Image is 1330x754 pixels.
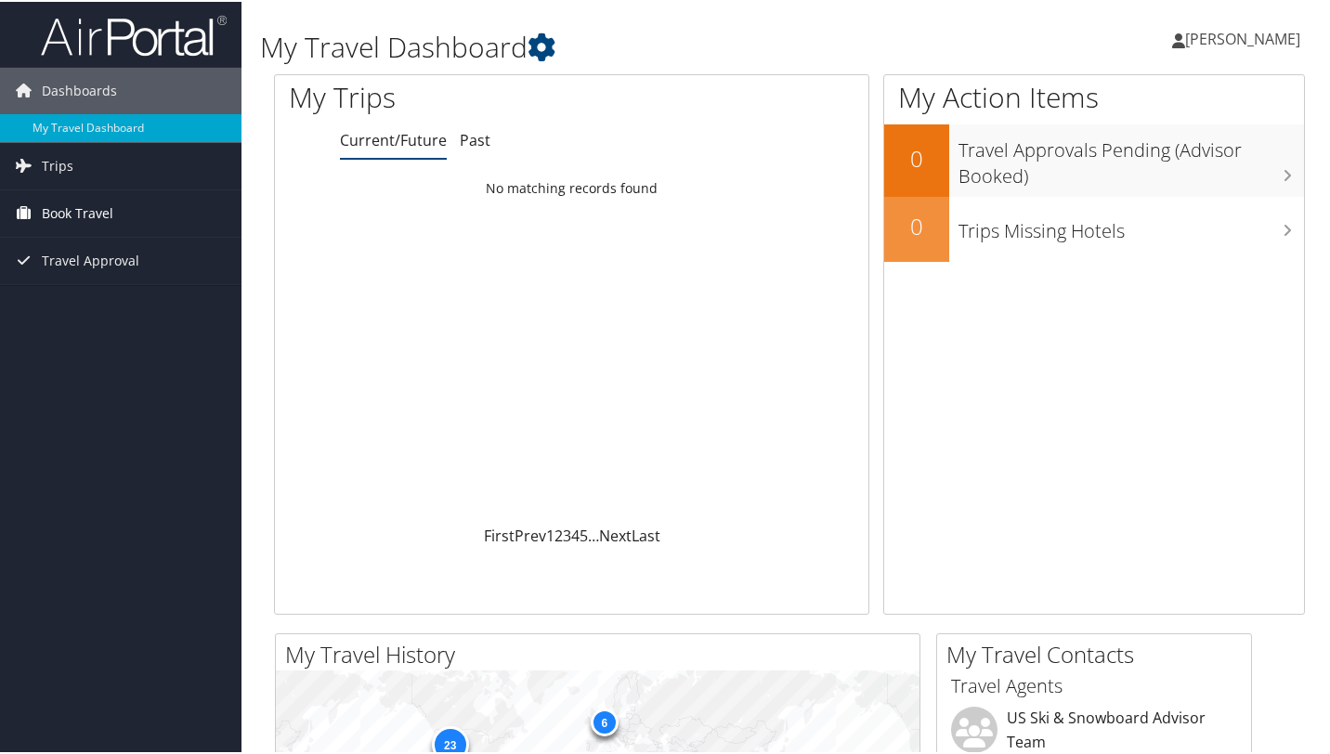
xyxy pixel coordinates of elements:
[884,123,1304,194] a: 0Travel Approvals Pending (Advisor Booked)
[546,524,554,544] a: 1
[285,637,919,669] h2: My Travel History
[460,128,490,149] a: Past
[588,524,599,544] span: …
[42,66,117,112] span: Dashboards
[275,170,868,203] td: No matching records found
[571,524,580,544] a: 4
[260,26,966,65] h1: My Travel Dashboard
[884,76,1304,115] h1: My Action Items
[1185,27,1300,47] span: [PERSON_NAME]
[946,637,1251,669] h2: My Travel Contacts
[884,209,949,240] h2: 0
[42,236,139,282] span: Travel Approval
[484,524,515,544] a: First
[42,141,73,188] span: Trips
[42,188,113,235] span: Book Travel
[289,76,607,115] h1: My Trips
[884,195,1304,260] a: 0Trips Missing Hotels
[958,207,1304,242] h3: Trips Missing Hotels
[632,524,660,544] a: Last
[599,524,632,544] a: Next
[340,128,447,149] a: Current/Future
[554,524,563,544] a: 2
[884,141,949,173] h2: 0
[951,671,1237,697] h3: Travel Agents
[1172,9,1319,65] a: [PERSON_NAME]
[580,524,588,544] a: 5
[958,126,1304,188] h3: Travel Approvals Pending (Advisor Booked)
[590,707,618,734] div: 6
[563,524,571,544] a: 3
[515,524,546,544] a: Prev
[41,12,227,56] img: airportal-logo.png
